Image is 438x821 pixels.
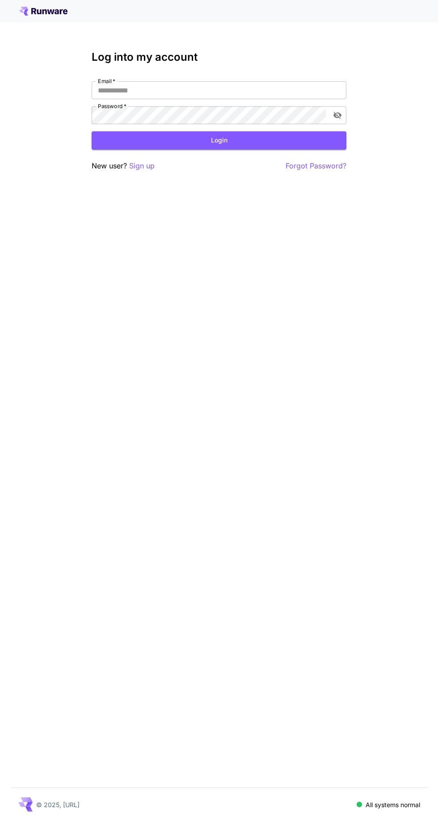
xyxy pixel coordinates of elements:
[286,160,346,172] button: Forgot Password?
[98,102,126,110] label: Password
[129,160,155,172] button: Sign up
[98,77,115,85] label: Email
[92,131,346,150] button: Login
[92,160,155,172] p: New user?
[366,800,420,809] p: All systems normal
[329,107,345,123] button: toggle password visibility
[36,800,80,809] p: © 2025, [URL]
[92,51,346,63] h3: Log into my account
